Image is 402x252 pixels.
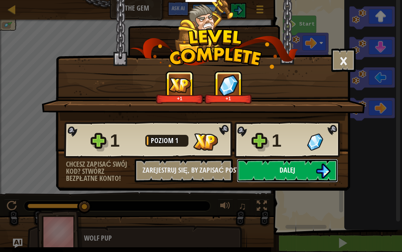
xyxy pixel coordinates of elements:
[307,133,323,151] img: Klejnoty
[157,96,202,101] div: +1
[66,161,135,182] div: Chcesz zapisać swój kod? Stwórz bezpłatne konto!
[272,128,302,153] div: 1
[206,96,250,101] div: +1
[316,164,331,178] img: Dalej
[280,165,295,175] span: Dalej
[218,74,239,96] img: Klejnoty
[110,128,141,153] div: 1
[130,29,298,69] img: level_complete.png
[193,133,218,151] img: Doświadczenie
[237,159,338,182] button: Dalej
[331,48,356,72] button: ×
[169,77,191,93] img: Doświadczenie
[151,136,175,145] span: Poziom
[135,159,233,182] button: Zarejestruj się, by zapisać postępy
[175,136,178,145] span: 1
